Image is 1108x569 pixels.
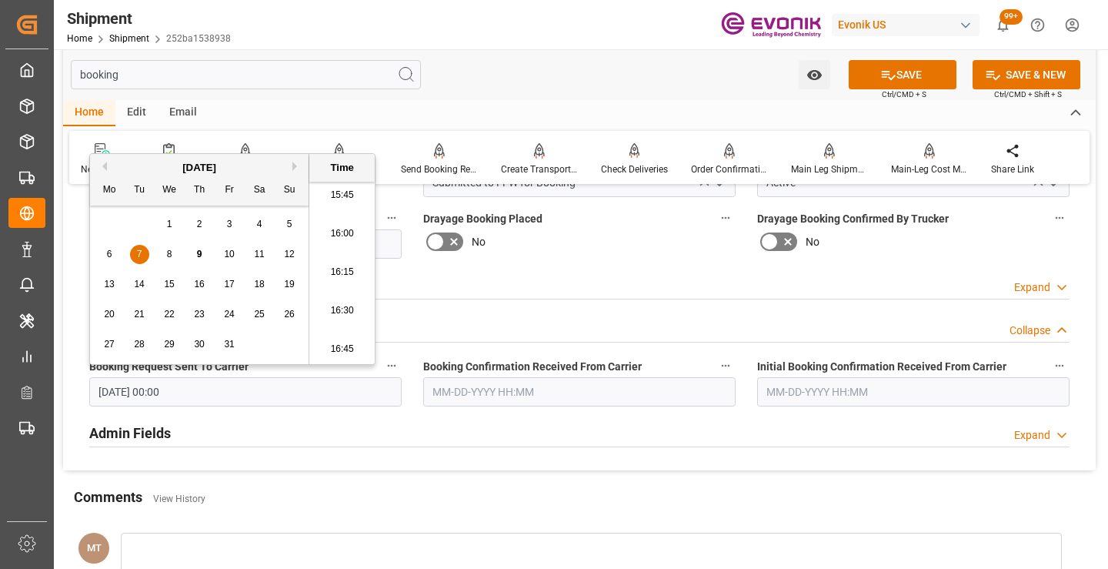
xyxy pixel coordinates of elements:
[757,211,949,227] span: Drayage Booking Confirmed By Trucker
[220,335,239,354] div: Choose Friday, October 31st, 2025
[250,215,269,234] div: Choose Saturday, October 4th, 2025
[1014,427,1050,443] div: Expand
[153,494,205,504] a: View History
[882,89,926,100] span: Ctrl/CMD + S
[107,249,112,259] span: 6
[194,279,204,290] span: 16
[220,245,239,264] div: Choose Friday, October 10th, 2025
[130,335,149,354] div: Choose Tuesday, October 28th, 2025
[100,245,119,264] div: Choose Monday, October 6th, 2025
[190,245,209,264] div: Choose Thursday, October 9th, 2025
[104,339,114,350] span: 27
[849,60,956,89] button: SAVE
[287,219,292,229] span: 5
[806,234,819,250] span: No
[160,305,179,324] div: Choose Wednesday, October 22nd, 2025
[973,60,1080,89] button: SAVE & NEW
[1010,323,1050,339] div: Collapse
[190,305,209,324] div: Choose Thursday, October 23rd, 2025
[160,335,179,354] div: Choose Wednesday, October 29th, 2025
[224,309,234,320] span: 24
[89,377,402,407] input: MM-DD-YYYY HH:MM
[190,275,209,294] div: Choose Thursday, October 16th, 2025
[799,60,830,89] button: open menu
[87,542,102,554] span: MT
[721,12,821,38] img: Evonik-brand-mark-Deep-Purple-RGB.jpeg_1700498283.jpeg
[89,423,171,443] h2: Admin Fields
[257,219,262,229] span: 4
[1020,8,1055,42] button: Help Center
[986,8,1020,42] button: show 100 new notifications
[130,305,149,324] div: Choose Tuesday, October 21st, 2025
[160,181,179,200] div: We
[115,100,158,126] div: Edit
[164,309,174,320] span: 22
[832,10,986,39] button: Evonik US
[254,249,264,259] span: 11
[250,245,269,264] div: Choose Saturday, October 11th, 2025
[81,162,124,176] div: New Form
[994,89,1062,100] span: Ctrl/CMD + Shift + S
[227,219,232,229] span: 3
[104,309,114,320] span: 20
[100,335,119,354] div: Choose Monday, October 27th, 2025
[134,309,144,320] span: 21
[757,359,1006,375] span: Initial Booking Confirmation Received From Carrier
[158,100,209,126] div: Email
[160,275,179,294] div: Choose Wednesday, October 15th, 2025
[1050,208,1070,228] button: Drayage Booking Confirmed By Trucker
[280,215,299,234] div: Choose Sunday, October 5th, 2025
[501,162,578,176] div: Create Transport Unit
[104,279,114,290] span: 13
[716,208,736,228] button: Drayage Booking Placed
[220,215,239,234] div: Choose Friday, October 3rd, 2025
[292,162,302,171] button: Next Month
[95,209,305,360] div: month 2025-10
[1050,356,1070,376] button: Initial Booking Confirmation Received From Carrier
[190,181,209,200] div: Th
[190,215,209,234] div: Choose Thursday, October 2nd, 2025
[90,160,309,176] div: [DATE]
[160,215,179,234] div: Choose Wednesday, October 1st, 2025
[74,487,142,507] h2: Comments
[791,162,868,176] div: Main Leg Shipment
[284,249,294,259] span: 12
[309,330,375,369] li: 16:45
[309,292,375,330] li: 16:30
[109,33,149,44] a: Shipment
[401,162,478,176] div: Send Booking Request To ABS
[423,359,642,375] span: Booking Confirmation Received From Carrier
[284,309,294,320] span: 26
[100,305,119,324] div: Choose Monday, October 20th, 2025
[423,211,542,227] span: Drayage Booking Placed
[254,309,264,320] span: 25
[194,309,204,320] span: 23
[309,253,375,292] li: 16:15
[991,162,1034,176] div: Share Link
[382,208,402,228] button: Booking Number
[134,339,144,350] span: 28
[280,305,299,324] div: Choose Sunday, October 26th, 2025
[71,60,421,89] input: Search Fields
[190,335,209,354] div: Choose Thursday, October 30th, 2025
[254,279,264,290] span: 18
[160,245,179,264] div: Choose Wednesday, October 8th, 2025
[197,219,202,229] span: 2
[280,181,299,200] div: Su
[194,339,204,350] span: 30
[423,377,736,407] input: MM-DD-YYYY HH:MM
[224,249,234,259] span: 10
[63,100,115,126] div: Home
[280,245,299,264] div: Choose Sunday, October 12th, 2025
[691,162,768,176] div: Order Confirmation
[472,234,486,250] span: No
[250,305,269,324] div: Choose Saturday, October 25th, 2025
[280,275,299,294] div: Choose Sunday, October 19th, 2025
[130,181,149,200] div: Tu
[164,279,174,290] span: 15
[137,249,142,259] span: 7
[1000,9,1023,25] span: 99+
[832,14,980,36] div: Evonik US
[67,33,92,44] a: Home
[313,160,371,176] div: Time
